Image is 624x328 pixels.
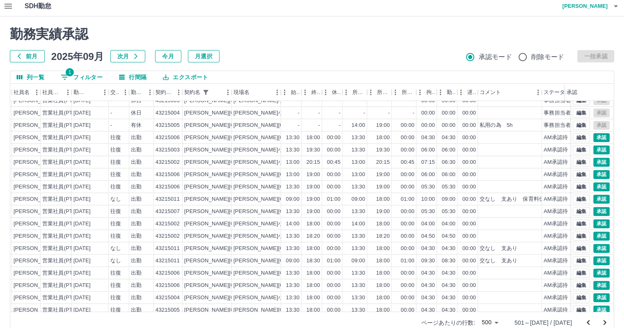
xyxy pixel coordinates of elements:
[363,109,365,117] div: -
[184,208,286,216] div: [PERSON_NAME][GEOGRAPHIC_DATA]
[233,122,359,129] div: [PERSON_NAME][GEOGRAPHIC_DATA]第1クラブ
[298,122,299,129] div: -
[401,134,414,142] div: 00:00
[311,84,320,101] div: 終業
[437,84,457,101] div: 勤務
[567,84,577,101] div: 承認
[110,134,121,142] div: 往復
[480,84,501,101] div: コメント
[327,220,341,228] div: 00:00
[421,146,435,154] div: 06:00
[327,158,341,166] div: 00:45
[593,207,610,216] button: 承認
[110,195,121,203] div: なし
[306,171,320,179] div: 19:00
[339,109,341,117] div: -
[376,134,390,142] div: 18:00
[327,134,341,142] div: 00:00
[14,171,58,179] div: [PERSON_NAME]
[110,232,121,240] div: 往復
[184,195,286,203] div: [PERSON_NAME][GEOGRAPHIC_DATA]
[442,208,455,216] div: 05:30
[281,84,302,101] div: 始業
[73,109,91,117] div: [DATE]
[343,84,367,101] div: 所定開始
[462,220,476,228] div: 00:00
[593,145,610,154] button: 承認
[462,122,476,129] div: 00:00
[573,281,590,290] button: 編集
[532,86,544,99] button: メニュー
[233,171,375,179] div: [PERSON_NAME][GEOGRAPHIC_DATA]保育所第2クラブ
[376,220,390,228] div: 18:00
[233,220,346,228] div: [PERSON_NAME]小学校学童保育所第1クラブ
[31,86,43,99] button: メニュー
[54,71,109,83] button: フィルター表示
[593,232,610,241] button: 承認
[286,183,299,191] div: 13:30
[14,122,58,129] div: [PERSON_NAME]
[544,122,587,129] div: 事務担当者承認待
[10,26,614,42] h2: 勤務実績承認
[573,256,590,265] button: 編集
[42,158,85,166] div: 営業社員(PT契約)
[332,84,341,101] div: 休憩
[573,305,590,314] button: 編集
[573,170,590,179] button: 編集
[327,208,341,216] div: 00:00
[110,84,119,101] div: 交通費
[131,232,142,240] div: 出勤
[442,183,455,191] div: 05:30
[155,220,180,228] div: 43215002
[302,84,322,101] div: 終業
[327,171,341,179] div: 00:00
[233,109,346,117] div: [PERSON_NAME]小学校学童保育所第3クラブ
[155,50,181,62] button: 今月
[544,134,568,142] div: AM承認待
[14,109,58,117] div: [PERSON_NAME]
[42,195,85,203] div: 営業社員(PT契約)
[467,84,476,101] div: 遅刻等
[131,84,144,101] div: 勤務区分
[286,134,299,142] div: 13:30
[291,84,300,101] div: 始業
[42,122,85,129] div: 営業社員(PT契約)
[42,208,85,216] div: 営業社員(PT契約)
[401,220,414,228] div: 00:00
[376,195,390,203] div: 18:00
[14,232,58,240] div: [PERSON_NAME]
[110,122,112,129] div: -
[184,171,286,179] div: [PERSON_NAME][GEOGRAPHIC_DATA]
[352,183,365,191] div: 13:30
[233,84,249,101] div: 現場名
[462,146,476,154] div: 00:00
[42,146,85,154] div: 営業社員(PT契約)
[573,133,590,142] button: 編集
[593,158,610,167] button: 承認
[573,207,590,216] button: 編集
[593,133,610,142] button: 承認
[184,158,286,166] div: [PERSON_NAME][GEOGRAPHIC_DATA]
[573,195,590,204] button: 編集
[320,86,332,99] button: メニュー
[306,158,320,166] div: 20:15
[184,220,286,228] div: [PERSON_NAME][GEOGRAPHIC_DATA]
[110,146,121,154] div: 往復
[233,146,346,154] div: [PERSON_NAME]小学校学童保育所第2クラブ
[233,208,375,216] div: [PERSON_NAME][GEOGRAPHIC_DATA]保育所第1クラブ
[593,219,610,228] button: 承認
[131,183,142,191] div: 出勤
[233,134,375,142] div: [PERSON_NAME][GEOGRAPHIC_DATA]保育所第2クラブ
[593,244,610,253] button: 承認
[14,84,30,101] div: 社員名
[41,84,72,101] div: 社員区分
[421,122,435,129] div: 00:00
[110,208,121,216] div: 往復
[365,86,377,99] button: メニュー
[544,158,568,166] div: AM承認待
[462,208,476,216] div: 00:00
[442,171,455,179] div: 06:00
[565,84,608,101] div: 承認
[73,122,91,129] div: [DATE]
[392,84,416,101] div: 所定休憩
